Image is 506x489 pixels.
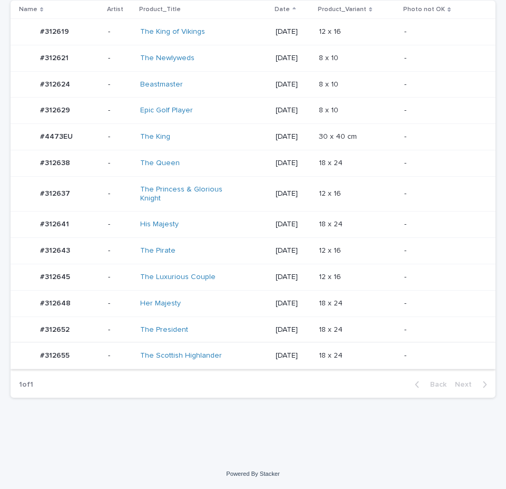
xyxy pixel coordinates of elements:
[11,343,495,369] tr: #312655#312655 -The Scottish Highlander [DATE]18 x 2418 x 24 -
[108,159,132,168] p: -
[140,246,176,255] a: The Pirate
[108,220,132,229] p: -
[319,244,343,255] p: 12 x 16
[276,325,310,334] p: [DATE]
[404,106,479,115] p: -
[276,54,310,63] p: [DATE]
[226,471,279,477] a: Powered By Stacker
[319,104,340,115] p: 8 x 10
[404,246,479,255] p: -
[108,27,132,36] p: -
[319,157,345,168] p: 18 x 24
[108,54,132,63] p: -
[404,132,479,141] p: -
[139,4,181,15] p: Product_Title
[11,212,495,238] tr: #312641#312641 -His Majesty [DATE]18 x 2418 x 24 -
[11,264,495,290] tr: #312645#312645 -The Luxurious Couple [DATE]12 x 1612 x 16 -
[108,246,132,255] p: -
[404,27,479,36] p: -
[108,299,132,308] p: -
[404,80,479,89] p: -
[108,80,132,89] p: -
[319,218,345,229] p: 18 x 24
[40,78,72,89] p: #312624
[140,159,180,168] a: The Queen
[11,238,495,264] tr: #312643#312643 -The Pirate [DATE]12 x 1612 x 16 -
[319,78,340,89] p: 8 x 10
[40,297,73,308] p: #312648
[11,317,495,343] tr: #312652#312652 -The President [DATE]18 x 2418 x 24 -
[140,351,222,360] a: The Scottish Highlander
[319,25,343,36] p: 12 x 16
[108,106,132,115] p: -
[404,54,479,63] p: -
[276,351,310,360] p: [DATE]
[276,189,310,198] p: [DATE]
[108,351,132,360] p: -
[40,104,72,115] p: #312629
[40,349,72,360] p: #312655
[40,218,71,229] p: #312641
[40,187,72,198] p: #312637
[40,323,72,334] p: #312652
[140,185,228,203] a: The Princess & Glorious Knight
[404,299,479,308] p: -
[40,130,75,141] p: #4473EU
[276,80,310,89] p: [DATE]
[276,106,310,115] p: [DATE]
[319,271,343,282] p: 12 x 16
[404,189,479,198] p: -
[108,273,132,282] p: -
[11,18,495,45] tr: #312619#312619 -The King of Vikings [DATE]12 x 1612 x 16 -
[404,351,479,360] p: -
[40,52,71,63] p: #312621
[455,381,478,388] span: Next
[276,220,310,229] p: [DATE]
[140,273,216,282] a: The Luxurious Couple
[406,380,451,389] button: Back
[40,271,72,282] p: #312645
[108,189,132,198] p: -
[276,273,310,282] p: [DATE]
[319,187,343,198] p: 12 x 16
[319,297,345,308] p: 18 x 24
[404,325,479,334] p: -
[11,372,42,398] p: 1 of 1
[140,325,188,334] a: The President
[140,299,181,308] a: Her Majesty
[140,220,179,229] a: His Majesty
[404,220,479,229] p: -
[276,132,310,141] p: [DATE]
[11,124,495,150] tr: #4473EU#4473EU -The King [DATE]30 x 40 cm30 x 40 cm -
[140,106,193,115] a: Epic Golf Player
[11,71,495,98] tr: #312624#312624 -Beastmaster [DATE]8 x 108 x 10 -
[40,25,71,36] p: #312619
[11,150,495,176] tr: #312638#312638 -The Queen [DATE]18 x 2418 x 24 -
[276,299,310,308] p: [DATE]
[276,27,310,36] p: [DATE]
[275,4,290,15] p: Date
[40,244,72,255] p: #312643
[404,159,479,168] p: -
[319,130,359,141] p: 30 x 40 cm
[140,54,194,63] a: The Newlyweds
[276,246,310,255] p: [DATE]
[108,325,132,334] p: -
[140,80,183,89] a: Beastmaster
[451,380,495,389] button: Next
[140,27,205,36] a: The King of Vikings
[11,45,495,71] tr: #312621#312621 -The Newlyweds [DATE]8 x 108 x 10 -
[404,273,479,282] p: -
[318,4,366,15] p: Product_Variant
[403,4,445,15] p: Photo not OK
[319,349,345,360] p: 18 x 24
[40,157,72,168] p: #312638
[11,98,495,124] tr: #312629#312629 -Epic Golf Player [DATE]8 x 108 x 10 -
[140,132,170,141] a: The King
[319,52,340,63] p: 8 x 10
[319,323,345,334] p: 18 x 24
[19,4,37,15] p: Name
[11,290,495,317] tr: #312648#312648 -Her Majesty [DATE]18 x 2418 x 24 -
[108,132,132,141] p: -
[11,176,495,212] tr: #312637#312637 -The Princess & Glorious Knight [DATE]12 x 1612 x 16 -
